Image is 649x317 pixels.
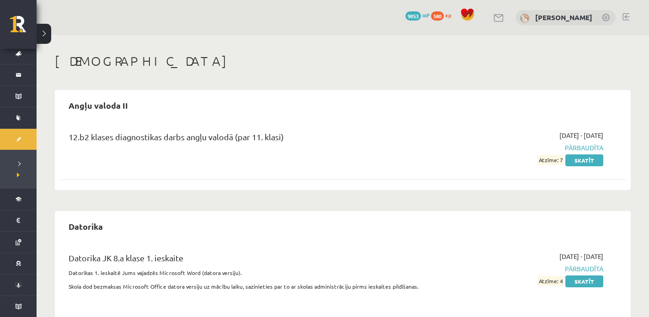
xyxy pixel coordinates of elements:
[69,269,420,277] p: Datorikas 1. ieskaitē Jums vajadzēs Microsoft Word (datora versiju).
[69,131,420,148] div: 12.b2 klases diagnostikas darbs angļu valodā (par 11. klasi)
[422,11,430,19] span: mP
[559,131,603,140] span: [DATE] - [DATE]
[434,264,603,274] span: Pārbaudīta
[537,155,564,165] span: Atzīme: 7
[69,282,420,291] p: Skola dod bezmaksas Microsoft Office datora versiju uz mācību laiku, sazinieties par to ar skolas...
[10,16,37,39] a: Rīgas 1. Tālmācības vidusskola
[520,14,529,23] img: Marta Laura Neļķe
[405,11,421,21] span: 9053
[69,252,420,269] div: Datorika JK 8.a klase 1. ieskaite
[434,143,603,153] span: Pārbaudīta
[565,275,603,287] a: Skatīt
[59,216,112,237] h2: Datorika
[565,154,603,166] a: Skatīt
[431,11,444,21] span: 580
[55,53,631,69] h1: [DEMOGRAPHIC_DATA]
[445,11,451,19] span: xp
[537,276,564,286] span: Atzīme: 4
[535,13,592,22] a: [PERSON_NAME]
[559,252,603,261] span: [DATE] - [DATE]
[59,95,137,116] h2: Angļu valoda II
[431,11,456,19] a: 580 xp
[405,11,430,19] a: 9053 mP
